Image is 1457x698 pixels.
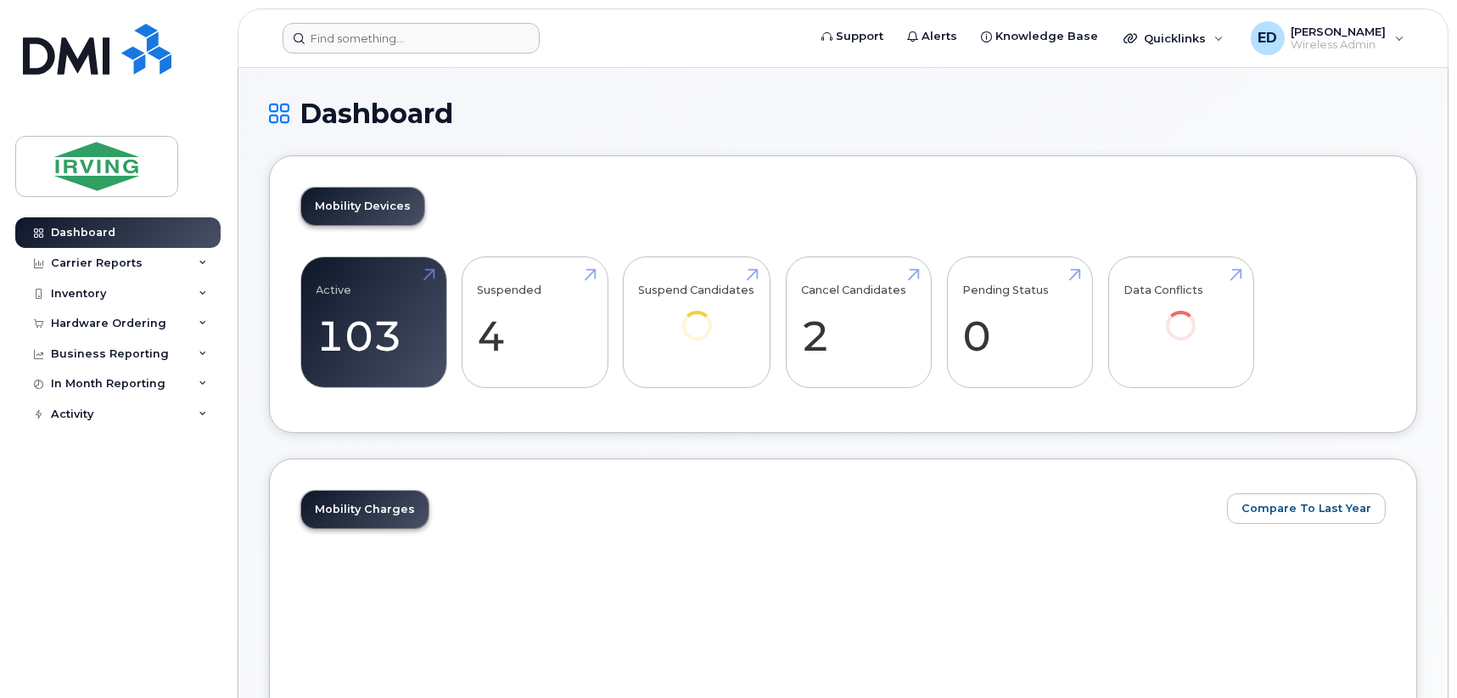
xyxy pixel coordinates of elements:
[301,188,424,225] a: Mobility Devices
[1124,267,1238,364] a: Data Conflicts
[301,491,429,528] a: Mobility Charges
[1241,500,1371,516] span: Compare To Last Year
[269,99,1417,128] h1: Dashboard
[317,267,431,379] a: Active 103
[962,267,1077,379] a: Pending Status 0
[478,267,592,379] a: Suspended 4
[639,267,755,364] a: Suspend Candidates
[801,267,916,379] a: Cancel Candidates 2
[1227,493,1386,524] button: Compare To Last Year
